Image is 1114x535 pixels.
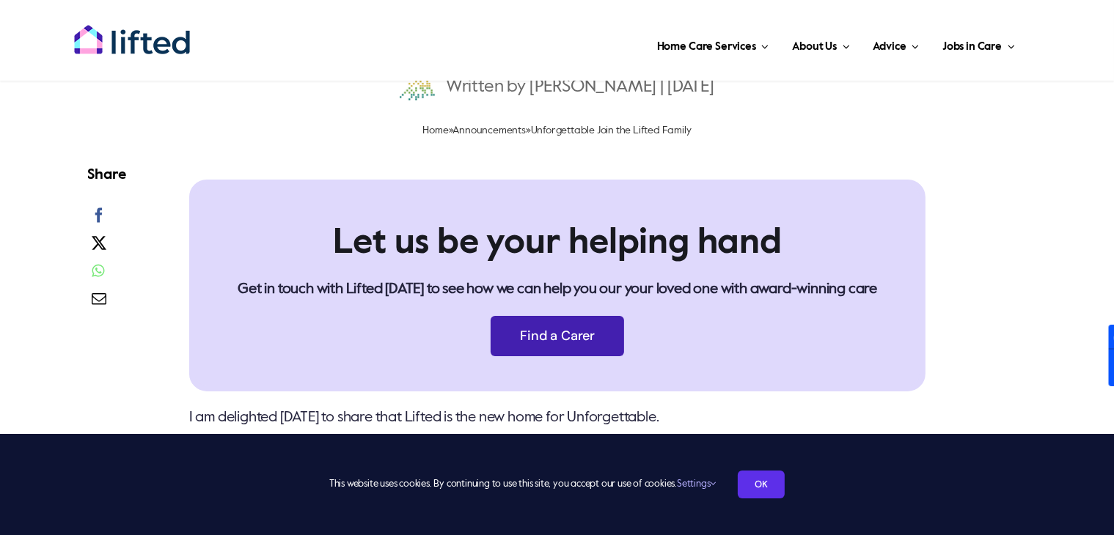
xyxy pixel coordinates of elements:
[657,35,756,59] span: Home Care Services
[174,119,941,142] nav: Breadcrumb
[531,125,692,136] span: Unforgettable Join the Lifted Family
[788,22,854,66] a: About Us
[238,282,877,297] strong: Get in touch with Lifted [DATE] to see how we can help you our your loved one with award-winning ...
[189,410,659,425] span: I am delighted [DATE] to share that Lifted is the new home for Unforgettable.
[422,125,448,136] a: Home
[873,35,906,59] span: Advice
[88,261,109,289] a: WhatsApp
[88,165,126,185] h4: Share
[792,35,837,59] span: About Us
[88,233,111,261] a: X
[677,479,716,489] a: Settings
[520,328,595,344] span: Find a Carer
[942,35,1002,59] span: Jobs in Care
[738,471,785,498] a: OK
[88,289,111,317] a: Email
[238,22,1019,66] nav: Main Menu
[653,22,774,66] a: Home Care Services
[329,473,716,496] span: This website uses cookies. By continuing to use this site, you accept our use of cookies.
[195,224,920,263] h2: Let us be your helping hand
[88,205,111,233] a: Facebook
[422,125,691,136] span: » »
[73,24,191,39] a: lifted-logo
[938,22,1019,66] a: Jobs in Care
[869,22,923,66] a: Advice
[491,316,624,356] a: Find a Carer
[452,125,525,136] a: Announcements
